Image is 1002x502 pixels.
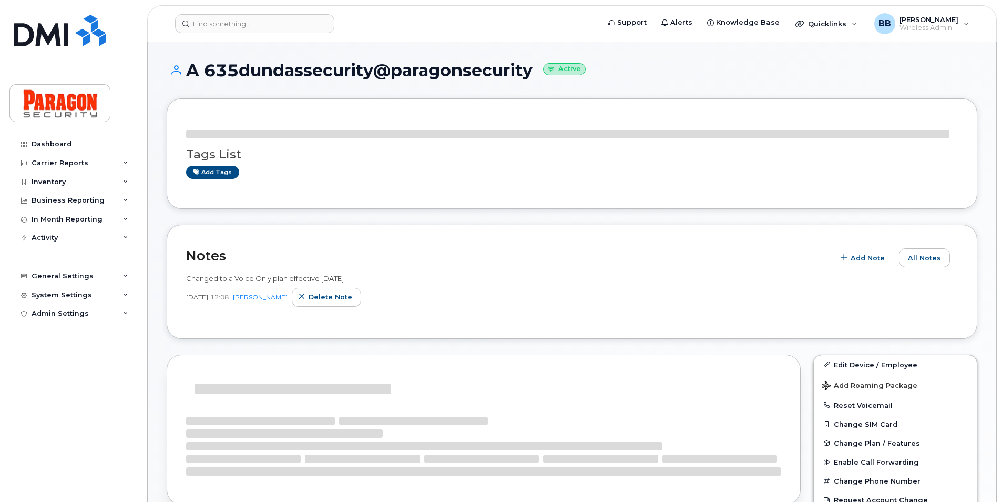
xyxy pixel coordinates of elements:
button: Reset Voicemail [814,396,977,415]
a: [PERSON_NAME] [233,293,288,301]
button: Delete note [292,288,361,307]
a: Edit Device / Employee [814,355,977,374]
span: Enable Call Forwarding [834,458,919,466]
button: Add Note [834,248,894,267]
span: Add Note [851,253,885,263]
span: All Notes [908,253,941,263]
button: Change Phone Number [814,471,977,490]
button: Add Roaming Package [814,374,977,396]
h2: Notes [186,248,829,264]
button: All Notes [899,248,950,267]
span: Add Roaming Package [822,381,917,391]
h3: Tags List [186,148,958,161]
button: Enable Call Forwarding [814,453,977,471]
span: 12:08 [210,293,229,302]
button: Change SIM Card [814,415,977,434]
span: [DATE] [186,293,208,302]
small: Active [543,63,586,75]
button: Change Plan / Features [814,434,977,453]
a: Add tags [186,166,239,179]
span: Change Plan / Features [834,439,920,447]
span: Delete note [309,292,352,302]
h1: A 635dundassecurity@paragonsecurity [167,61,977,79]
span: Changed to a Voice Only plan effective [DATE] [186,274,344,283]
